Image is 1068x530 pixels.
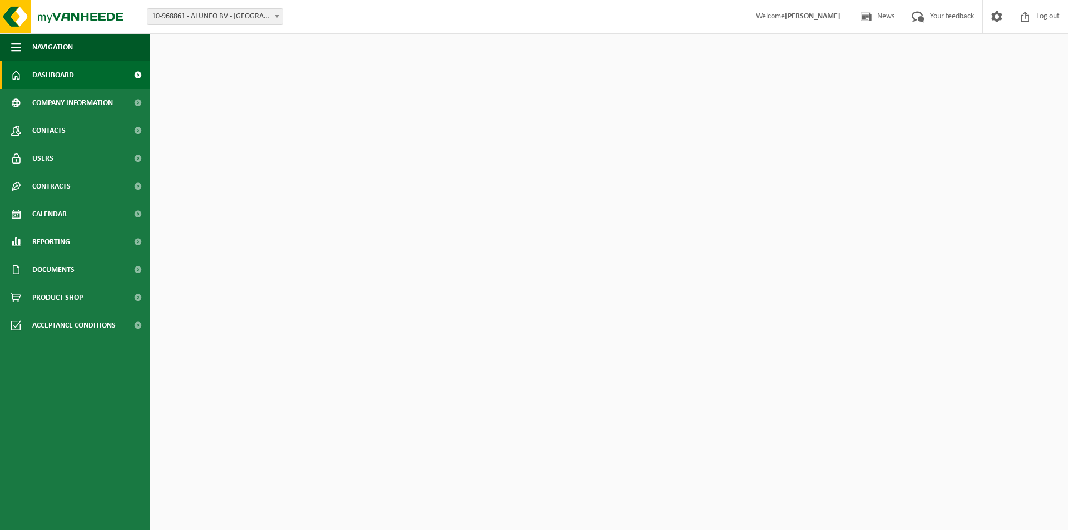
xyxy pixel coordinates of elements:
span: Product Shop [32,284,83,311]
span: 10-968861 - ALUNEO BV - HUIZINGEN [147,8,283,25]
span: 10-968861 - ALUNEO BV - HUIZINGEN [147,9,283,24]
span: Documents [32,256,75,284]
span: Users [32,145,53,172]
strong: [PERSON_NAME] [785,12,840,21]
span: Contracts [32,172,71,200]
span: Navigation [32,33,73,61]
span: Reporting [32,228,70,256]
span: Company information [32,89,113,117]
span: Contacts [32,117,66,145]
span: Acceptance conditions [32,311,116,339]
span: Calendar [32,200,67,228]
span: Dashboard [32,61,74,89]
